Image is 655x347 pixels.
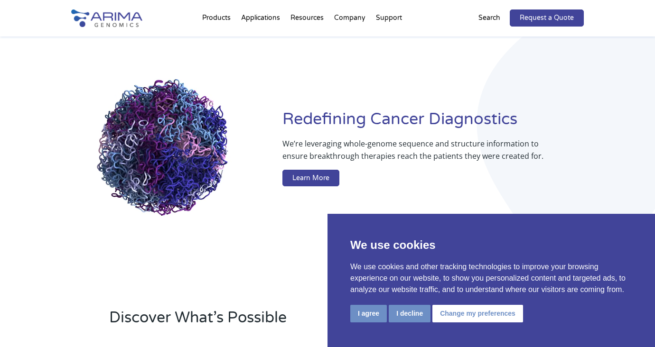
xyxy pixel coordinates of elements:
a: Learn More [282,170,339,187]
a: Request a Quote [510,9,584,27]
p: We’re leveraging whole-genome sequence and structure information to ensure breakthrough therapies... [282,137,546,170]
p: We use cookies and other tracking technologies to improve your browsing experience on our website... [350,261,632,295]
img: Arima-Genomics-logo [71,9,142,27]
h1: Redefining Cancer Diagnostics [282,109,584,137]
button: Change my preferences [432,305,523,322]
button: I agree [350,305,387,322]
p: Search [478,12,500,24]
h2: Discover What’s Possible [109,307,449,336]
p: We use cookies [350,237,632,254]
button: I decline [389,305,430,322]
